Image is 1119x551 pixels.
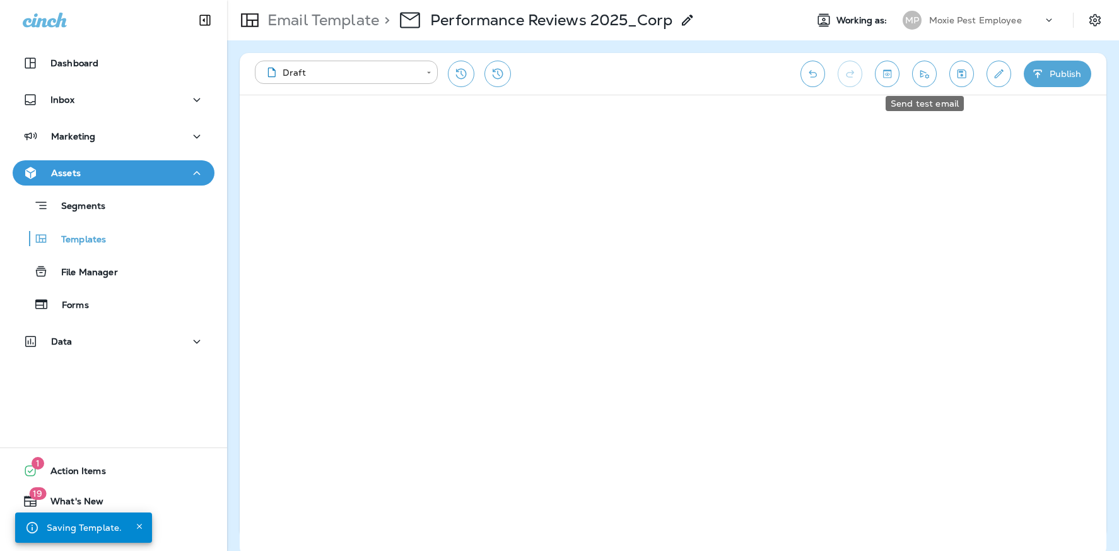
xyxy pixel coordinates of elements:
p: Inbox [50,95,74,105]
div: Saving Template. [47,516,122,539]
p: Data [51,336,73,347]
button: 1Action Items [13,458,214,483]
button: Support [13,519,214,544]
button: Collapse Sidebar [187,8,223,33]
button: Templates [13,225,214,252]
button: 19What's New [13,489,214,514]
button: Inbox [13,87,214,112]
div: Draft [264,66,418,79]
button: View Changelog [484,61,511,87]
button: Close [132,519,147,534]
p: Templates [49,234,106,246]
button: Publish [1024,61,1091,87]
button: Assets [13,160,214,186]
button: Send test email [912,61,937,87]
button: Forms [13,291,214,317]
p: Forms [49,300,89,312]
p: Dashboard [50,58,98,68]
p: Assets [51,168,81,178]
p: File Manager [49,267,118,279]
button: Segments [13,192,214,219]
button: Marketing [13,124,214,149]
span: Action Items [38,466,106,481]
button: Data [13,329,214,354]
button: File Manager [13,258,214,285]
span: 19 [29,487,46,500]
p: Email Template [262,11,379,30]
button: Edit details [987,61,1011,87]
span: Working as: [836,15,890,26]
div: MP [903,11,922,30]
span: 1 [32,457,44,470]
button: Save [949,61,974,87]
button: Toggle preview [875,61,899,87]
p: Segments [49,201,105,213]
p: Marketing [51,131,95,141]
p: > [379,11,390,30]
button: Dashboard [13,50,214,76]
span: What's New [38,496,103,511]
div: Send test email [886,96,964,111]
button: Settings [1084,9,1106,32]
p: Moxie Pest Employee [929,15,1022,25]
button: Restore from previous version [448,61,474,87]
button: Undo [800,61,825,87]
p: Performance Reviews 2025_Corp [430,11,672,30]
